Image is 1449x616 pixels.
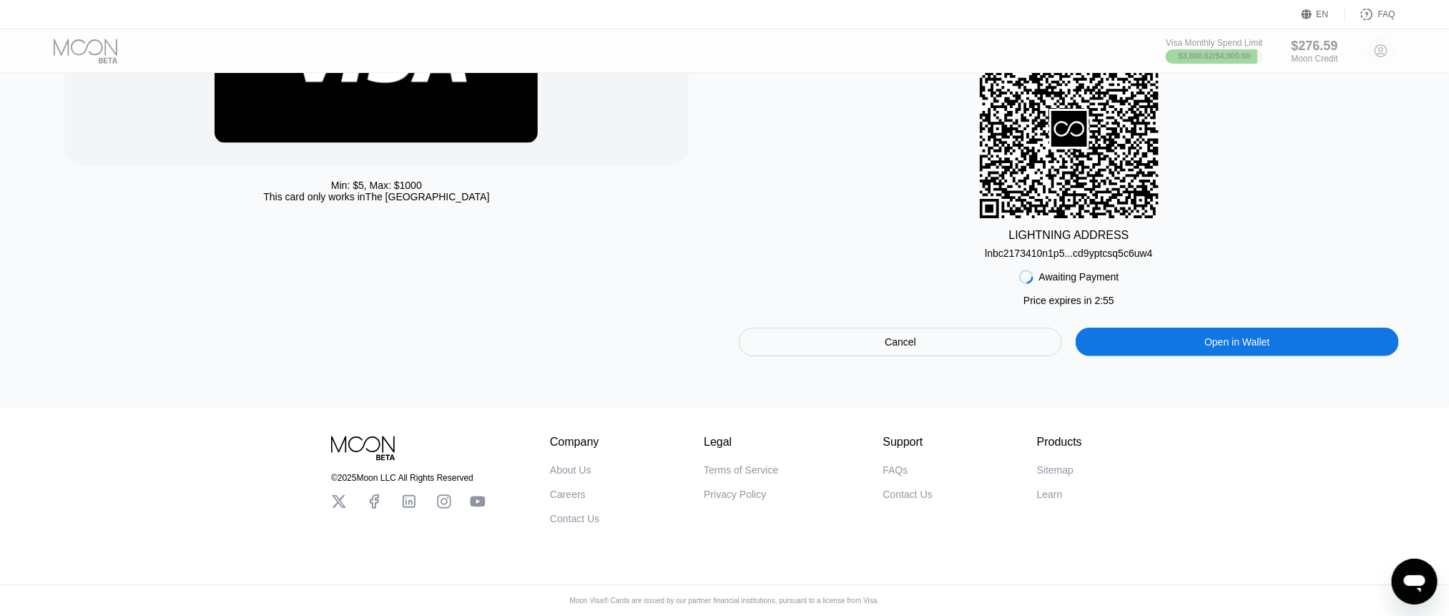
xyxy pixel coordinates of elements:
iframe: Button to launch messaging window [1392,559,1438,605]
div: Privacy Policy [704,489,766,500]
div: Careers [550,489,586,500]
div: Learn [1037,489,1063,500]
div: Cancel [739,328,1062,356]
div: EN [1317,9,1329,19]
div: Open in Wallet [1076,328,1399,356]
div: FAQ [1345,7,1395,21]
div: FAQs [883,464,908,476]
div: About Us [550,464,591,476]
div: Sitemap [1037,464,1074,476]
div: Min: $ 5 , Max: $ 1000 [331,180,422,191]
div: Open in Wallet [1204,336,1269,348]
div: Company [550,436,599,449]
div: Terms of Service [704,464,778,476]
div: Awaiting Payment [1039,271,1119,283]
div: © 2025 Moon LLC All Rights Reserved [331,473,486,483]
div: lnbc2173410n1p5...cd9yptcsq5c6uw4 [985,248,1152,259]
span: 2 : 55 [1095,295,1114,306]
div: lnbc2173410n1p5...cd9yptcsq5c6uw4 [985,242,1152,259]
div: Cancel [885,336,916,348]
div: Price expires in [1023,295,1114,306]
div: FAQ [1378,9,1395,19]
div: Moon Visa® Cards are issued by our partner financial institutions, pursuant to a license from Visa. [559,597,891,605]
div: Visa Monthly Spend Limit$3,800.62/$4,000.00 [1166,38,1262,64]
div: Products [1037,436,1082,449]
div: $3,800.62 / $4,000.00 [1179,52,1251,60]
div: LIGHTNING ADDRESS [1009,229,1129,242]
div: Contact Us [550,513,599,524]
div: This card only works in The [GEOGRAPHIC_DATA] [263,191,489,202]
div: Visa Monthly Spend Limit [1166,38,1262,48]
div: EN [1302,7,1345,21]
div: Contact Us [883,489,933,500]
div: Support [883,436,933,449]
div: Legal [704,436,778,449]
